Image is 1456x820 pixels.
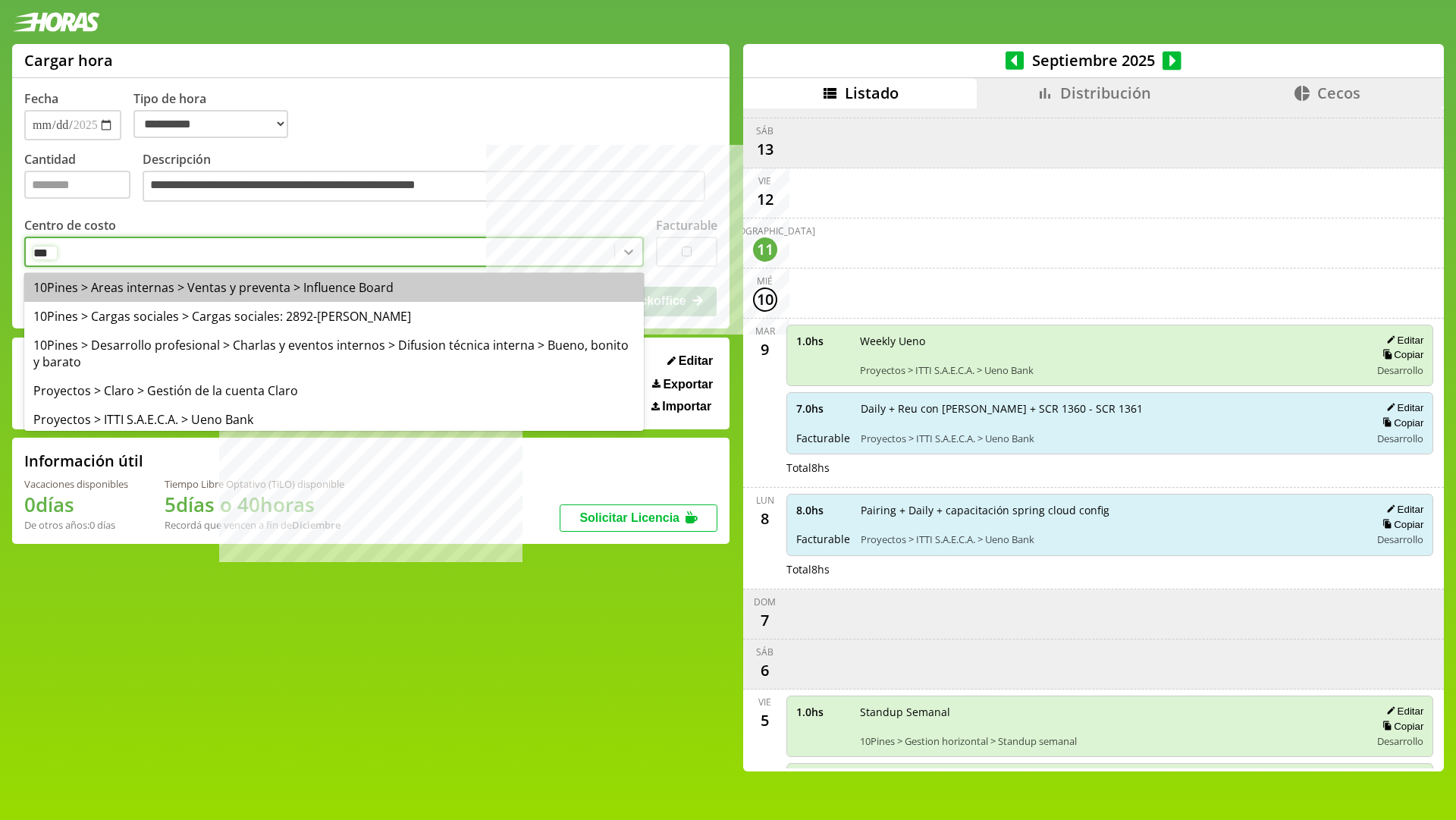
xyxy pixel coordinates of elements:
span: Daily + Reu con [PERSON_NAME] + SCR 1360 - SCR 1361 [861,401,1360,416]
label: Tipo de hora [133,90,300,140]
button: Editar [1382,401,1423,414]
h1: Cargar hora [24,50,113,71]
label: Facturable [656,217,717,234]
div: Total 8 hs [786,562,1434,577]
label: Descripción [143,151,717,206]
div: De otros años: 0 días [24,518,128,532]
label: Fecha [24,90,58,107]
button: Solicitar Licencia [560,504,717,532]
div: 10Pines > Desarrollo profesional > Charlas y eventos internos > Difusion técnica interna > Bueno,... [24,331,644,376]
label: Cantidad [24,151,143,206]
button: Editar [1382,503,1423,516]
textarea: Descripción [143,171,705,203]
button: Copiar [1378,416,1423,429]
div: scrollable content [743,108,1444,769]
span: Desarrollo [1377,533,1423,546]
div: 10Pines > Cargas sociales > Cargas sociales: 2892-[PERSON_NAME] [24,302,644,331]
span: Septiembre 2025 [1024,50,1163,71]
div: Proyectos > Claro > Gestión de la cuenta Claro [24,376,644,405]
div: mar [755,325,775,338]
button: Editar [1382,705,1423,718]
span: Editar [679,354,713,368]
div: 12 [753,187,777,212]
span: Proyectos > ITTI S.A.E.C.A. > Ueno Bank [860,363,1360,377]
span: Listado [845,83,899,103]
div: vie [758,174,771,187]
b: Diciembre [292,518,340,532]
span: Desarrollo [1377,432,1423,445]
div: sáb [756,646,773,658]
div: [DEMOGRAPHIC_DATA] [715,225,815,237]
div: mié [757,275,773,287]
div: 5 [753,708,777,733]
span: 8.0 hs [796,503,850,517]
span: 1.0 hs [796,705,849,719]
div: 6 [753,658,777,683]
div: 10 [753,287,777,312]
span: Pairing + Daily + capacitación spring cloud config [861,503,1360,517]
div: Tiempo Libre Optativo (TiLO) disponible [165,477,344,491]
h2: Información útil [24,451,143,471]
h1: 5 días o 40 horas [165,491,344,518]
span: Cecos [1317,83,1360,103]
span: Solicitar Licencia [579,511,679,524]
span: Weekly Ueno [860,334,1360,348]
button: Copiar [1378,518,1423,531]
span: Importar [662,400,711,413]
span: 7.0 hs [796,401,850,416]
h1: 0 días [24,491,128,518]
span: Standup Semanal [860,705,1360,719]
input: Cantidad [24,171,130,199]
label: Centro de costo [24,217,116,234]
div: Proyectos > ITTI S.A.E.C.A. > Ueno Bank [24,405,644,434]
div: 7 [753,608,777,633]
div: 8 [753,507,777,531]
div: Recordá que vencen a fin de [165,518,344,532]
div: sáb [756,124,773,137]
span: Desarrollo [1377,363,1423,377]
span: Proyectos > ITTI S.A.E.C.A. > Ueno Bank [861,533,1360,546]
span: Distribución [1060,83,1151,103]
button: Copiar [1378,720,1423,733]
div: 13 [753,137,777,162]
span: 10Pines > Gestion horizontal > Standup semanal [860,734,1360,748]
span: Desarrollo [1377,734,1423,748]
span: Proyectos > ITTI S.A.E.C.A. > Ueno Bank [861,432,1360,445]
div: Vacaciones disponibles [24,477,128,491]
button: Copiar [1378,348,1423,361]
div: lun [756,494,774,507]
select: Tipo de hora [133,110,288,138]
img: logotipo [12,12,100,32]
span: 1.0 hs [796,334,849,348]
button: Editar [663,353,717,369]
div: Total 8 hs [786,460,1434,475]
span: Facturable [796,431,850,445]
button: Editar [1382,334,1423,347]
span: Exportar [663,378,713,391]
div: vie [758,696,771,708]
span: Facturable [796,532,850,546]
div: 11 [753,237,777,262]
div: 9 [753,338,777,362]
button: Exportar [648,377,717,392]
div: dom [754,595,776,608]
div: 10Pines > Areas internas > Ventas y preventa > Influence Board [24,273,644,302]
